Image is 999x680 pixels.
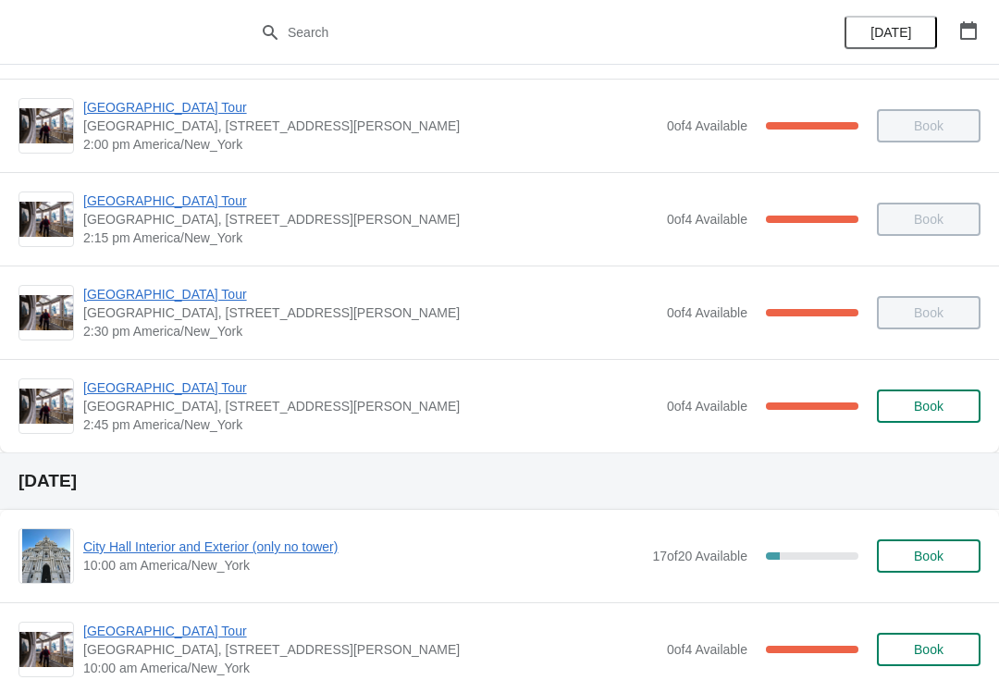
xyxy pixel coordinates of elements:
img: City Hall Tower Tour | City Hall Visitor Center, 1400 John F Kennedy Boulevard Suite 121, Philade... [19,295,73,331]
span: [GEOGRAPHIC_DATA] Tour [83,192,658,210]
span: [DATE] [870,25,911,40]
button: Book [877,539,980,573]
span: 2:15 pm America/New_York [83,229,658,247]
img: City Hall Tower Tour | City Hall Visitor Center, 1400 John F Kennedy Boulevard Suite 121, Philade... [19,108,73,144]
button: [DATE] [845,16,937,49]
span: [GEOGRAPHIC_DATA] Tour [83,285,658,303]
span: [GEOGRAPHIC_DATA], [STREET_ADDRESS][PERSON_NAME] [83,303,658,322]
span: [GEOGRAPHIC_DATA], [STREET_ADDRESS][PERSON_NAME] [83,117,658,135]
button: Book [877,633,980,666]
span: 0 of 4 Available [667,305,747,320]
span: 0 of 4 Available [667,642,747,657]
span: [GEOGRAPHIC_DATA], [STREET_ADDRESS][PERSON_NAME] [83,397,658,415]
button: Book [877,389,980,423]
span: 0 of 4 Available [667,118,747,133]
span: 2:45 pm America/New_York [83,415,658,434]
img: City Hall Interior and Exterior (only no tower) | | 10:00 am America/New_York [22,529,71,583]
span: 17 of 20 Available [652,549,747,563]
span: Book [914,642,943,657]
span: 10:00 am America/New_York [83,659,658,677]
span: [GEOGRAPHIC_DATA], [STREET_ADDRESS][PERSON_NAME] [83,640,658,659]
span: [GEOGRAPHIC_DATA] Tour [83,98,658,117]
span: 2:00 pm America/New_York [83,135,658,154]
span: Book [914,549,943,563]
span: [GEOGRAPHIC_DATA] Tour [83,378,658,397]
span: [GEOGRAPHIC_DATA], [STREET_ADDRESS][PERSON_NAME] [83,210,658,229]
img: City Hall Tower Tour | City Hall Visitor Center, 1400 John F Kennedy Boulevard Suite 121, Philade... [19,632,73,668]
span: [GEOGRAPHIC_DATA] Tour [83,622,658,640]
span: 0 of 4 Available [667,399,747,414]
span: Book [914,399,943,414]
span: 2:30 pm America/New_York [83,322,658,340]
input: Search [287,16,749,49]
img: City Hall Tower Tour | City Hall Visitor Center, 1400 John F Kennedy Boulevard Suite 121, Philade... [19,202,73,238]
span: 0 of 4 Available [667,212,747,227]
span: City Hall Interior and Exterior (only no tower) [83,538,643,556]
img: City Hall Tower Tour | City Hall Visitor Center, 1400 John F Kennedy Boulevard Suite 121, Philade... [19,389,73,425]
h2: [DATE] [18,472,980,490]
span: 10:00 am America/New_York [83,556,643,575]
